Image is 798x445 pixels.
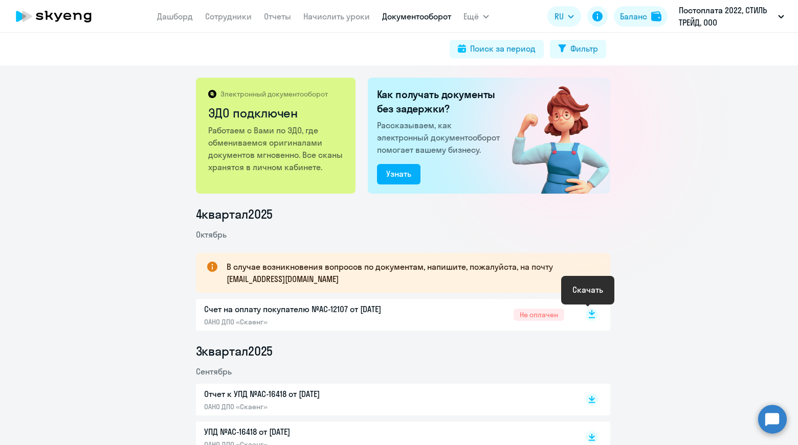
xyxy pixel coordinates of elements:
div: Узнать [386,168,411,180]
a: Дашборд [157,11,193,21]
div: Поиск за период [470,42,536,55]
a: Отчеты [264,11,291,21]
h2: Как получать документы без задержки? [377,87,504,116]
div: Фильтр [570,42,598,55]
button: Постоплата 2022, СТИЛЬ ТРЕЙД, ООО [674,4,789,29]
h2: ЭДО подключен [208,105,345,121]
p: Рассказываем, как электронный документооборот помогает вашему бизнесу. [377,119,504,156]
p: ОАНО ДПО «Скаенг» [204,402,419,411]
span: Ещё [463,10,479,22]
a: Начислить уроки [303,11,370,21]
span: Сентябрь [196,366,232,377]
a: Сотрудники [205,11,252,21]
button: Фильтр [550,40,606,58]
span: RU [555,10,564,22]
img: balance [651,11,661,21]
p: Счет на оплату покупателю №AC-12107 от [DATE] [204,303,419,315]
p: Отчет к УПД №AC-16418 от [DATE] [204,388,419,400]
a: Счет на оплату покупателю №AC-12107 от [DATE]ОАНО ДПО «Скаенг»Не оплачен [204,303,564,326]
div: Скачать [572,284,603,296]
button: Балансbalance [614,6,668,27]
a: Документооборот [382,11,451,21]
button: Ещё [463,6,489,27]
p: В случае возникновения вопросов по документам, напишите, пожалуйста, на почту [EMAIL_ADDRESS][DOM... [227,261,592,285]
li: 4 квартал 2025 [196,206,610,222]
li: 3 квартал 2025 [196,343,610,359]
p: УПД №AC-16418 от [DATE] [204,426,419,438]
p: Работаем с Вами по ЭДО, где обмениваемся оригиналами документов мгновенно. Все сканы хранятся в л... [208,124,345,173]
button: Поиск за период [450,40,544,58]
a: Отчет к УПД №AC-16418 от [DATE]ОАНО ДПО «Скаенг» [204,388,564,411]
p: ОАНО ДПО «Скаенг» [204,317,419,326]
button: Узнать [377,164,420,184]
button: RU [547,6,581,27]
span: Октябрь [196,229,227,240]
p: Постоплата 2022, СТИЛЬ ТРЕЙД, ООО [679,4,774,29]
span: Не оплачен [514,309,564,321]
p: Электронный документооборот [220,89,328,99]
div: Баланс [620,10,647,22]
img: connected [495,78,610,194]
